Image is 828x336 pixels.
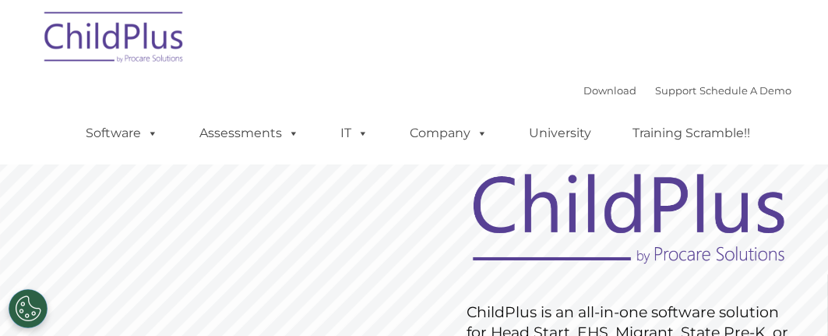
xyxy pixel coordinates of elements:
[395,118,504,149] a: Company
[656,84,697,97] a: Support
[185,118,315,149] a: Assessments
[700,84,792,97] a: Schedule A Demo
[37,1,192,79] img: ChildPlus by Procare Solutions
[514,118,608,149] a: University
[618,118,766,149] a: Training Scramble!!
[71,118,174,149] a: Software
[326,118,385,149] a: IT
[9,289,48,328] button: Cookies Settings
[584,84,792,97] font: |
[584,84,637,97] a: Download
